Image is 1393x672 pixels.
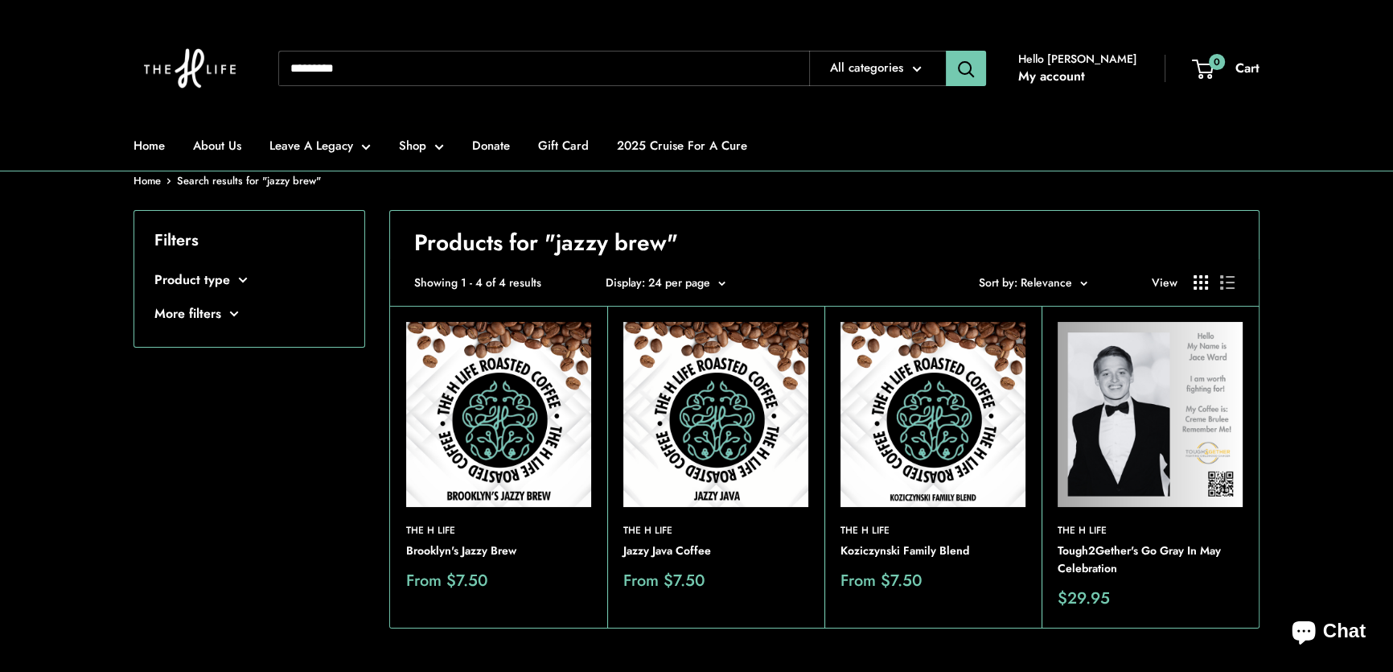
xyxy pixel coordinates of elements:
[269,134,371,157] a: Leave A Legacy
[1058,591,1110,607] span: $29.95
[1058,523,1243,538] a: The H Life
[979,272,1087,293] button: Sort by: Relevance
[278,51,809,86] input: Search...
[154,225,344,255] p: Filters
[1194,56,1259,80] a: 0 Cart
[1209,53,1225,69] span: 0
[623,322,808,507] img: Jazzy Java Coffee
[538,134,589,157] a: Gift Card
[1058,322,1243,507] img: Tough2Gether's Go Gray In May Celebration
[840,542,1025,560] a: Koziczynski Family Blend
[134,171,321,191] nav: Breadcrumb
[623,542,808,560] a: Jazzy Java Coffee
[1018,64,1085,89] a: My account
[154,302,344,326] button: More filters
[1220,275,1235,290] button: Display products as list
[177,173,321,188] span: Search results for "jazzy brew"
[154,268,344,292] button: Product type
[1152,272,1177,293] span: View
[406,573,488,589] span: From $7.50
[399,134,444,157] a: Shop
[1058,542,1243,577] a: Tough2Gether's Go Gray In May Celebration
[648,272,725,293] button: 24 per page
[648,274,710,291] span: 24 per page
[979,274,1072,291] span: Sort by: Relevance
[134,134,165,157] a: Home
[1277,607,1380,659] inbox-online-store-chat: Shopify online store chat
[1235,59,1259,77] span: Cart
[472,134,510,157] a: Donate
[623,573,705,589] span: From $7.50
[406,542,591,560] a: Brooklyn's Jazzy Brew
[1018,48,1137,69] span: Hello [PERSON_NAME]
[414,227,1235,259] h1: Products for "jazzy brew"
[946,51,986,86] button: Search
[1058,322,1243,507] a: Tough2Gether's Go Gray In May CelebrationTough2Gether's Go Gray In May Celebration
[134,173,161,188] a: Home
[193,134,241,157] a: About Us
[406,523,591,538] a: The H Life
[606,272,645,293] label: Display:
[840,523,1025,538] a: The H Life
[134,16,246,121] img: The H Life
[1194,275,1208,290] button: Display products as grid
[623,523,808,538] a: The H Life
[414,272,541,293] span: Showing 1 - 4 of 4 results
[840,573,923,589] span: From $7.50
[617,134,747,157] a: 2025 Cruise For A Cure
